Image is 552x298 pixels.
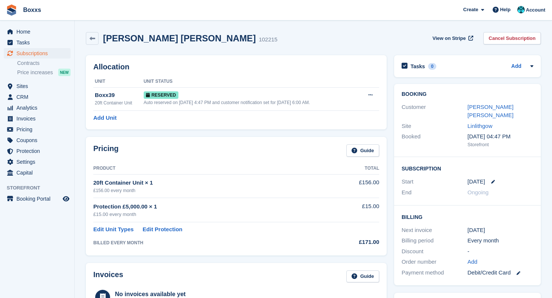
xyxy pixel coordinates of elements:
span: Storefront [7,184,74,192]
a: menu [4,48,71,59]
a: Price increases NEW [17,68,71,76]
div: Protection £5,000.00 × 1 [93,203,326,211]
div: Booked [402,132,468,148]
div: 20ft Container Unit [95,100,144,106]
img: Graham Buchan [517,6,525,13]
h2: Allocation [93,63,379,71]
a: Edit Protection [143,225,183,234]
a: Edit Unit Types [93,225,134,234]
div: £156.00 every month [93,187,326,194]
span: Protection [16,146,61,156]
span: Sites [16,81,61,91]
span: Pricing [16,124,61,135]
div: Payment method [402,269,468,277]
div: £15.00 every month [93,211,326,218]
span: Analytics [16,103,61,113]
span: View on Stripe [433,35,466,42]
a: menu [4,135,71,145]
a: Guide [346,270,379,283]
span: Price increases [17,69,53,76]
span: Ongoing [468,189,489,195]
div: 0 [428,63,437,70]
div: Boxx39 [95,91,144,100]
div: Debit/Credit Card [468,269,534,277]
div: [DATE] [468,226,534,235]
h2: Billing [402,213,533,220]
th: Total [326,163,379,175]
div: Auto reserved on [DATE] 4:47 PM and customer notification set for [DATE] 6:00 AM. [144,99,359,106]
a: menu [4,26,71,37]
a: Add [511,62,521,71]
span: Subscriptions [16,48,61,59]
span: Help [500,6,511,13]
a: menu [4,81,71,91]
a: menu [4,194,71,204]
a: Linlithgow [468,123,493,129]
span: Invoices [16,113,61,124]
span: Capital [16,167,61,178]
div: 20ft Container Unit × 1 [93,179,326,187]
div: End [402,188,468,197]
div: Start [402,178,468,186]
a: Guide [346,144,379,157]
h2: Subscription [402,164,533,172]
a: Add [468,258,478,266]
div: - [468,247,534,256]
a: menu [4,113,71,124]
div: Customer [402,103,468,120]
a: Contracts [17,60,71,67]
span: CRM [16,92,61,102]
h2: Tasks [411,63,425,70]
span: Coupons [16,135,61,145]
div: Billing period [402,236,468,245]
div: Discount [402,247,468,256]
a: Add Unit [93,114,116,122]
th: Unit [93,76,144,88]
span: Account [526,6,545,14]
div: Order number [402,258,468,266]
a: menu [4,103,71,113]
h2: Booking [402,91,533,97]
th: Product [93,163,326,175]
a: menu [4,37,71,48]
a: menu [4,124,71,135]
div: NEW [58,69,71,76]
a: menu [4,146,71,156]
a: menu [4,157,71,167]
div: £171.00 [326,238,379,247]
h2: [PERSON_NAME] [PERSON_NAME] [103,33,256,43]
a: [PERSON_NAME] [PERSON_NAME] [468,104,514,119]
span: Reserved [144,91,178,99]
h2: Invoices [93,270,123,283]
a: Boxxs [20,4,44,16]
div: BILLED EVERY MONTH [93,239,326,246]
th: Unit Status [144,76,359,88]
span: Booking Portal [16,194,61,204]
td: £15.00 [326,198,379,222]
div: [DATE] 04:47 PM [468,132,534,141]
span: Home [16,26,61,37]
div: Next invoice [402,226,468,235]
div: Every month [468,236,534,245]
img: stora-icon-8386f47178a22dfd0bd8f6a31ec36ba5ce8667c1dd55bd0f319d3a0aa187defe.svg [6,4,17,16]
div: 102215 [259,35,277,44]
a: Preview store [62,194,71,203]
a: Cancel Subscription [483,32,541,44]
span: Tasks [16,37,61,48]
time: 2025-09-04 00:00:00 UTC [468,178,485,186]
div: Site [402,122,468,131]
span: Create [463,6,478,13]
a: View on Stripe [430,32,475,44]
div: Storefront [468,141,534,148]
a: menu [4,167,71,178]
td: £156.00 [326,174,379,198]
a: menu [4,92,71,102]
span: Settings [16,157,61,167]
h2: Pricing [93,144,119,157]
